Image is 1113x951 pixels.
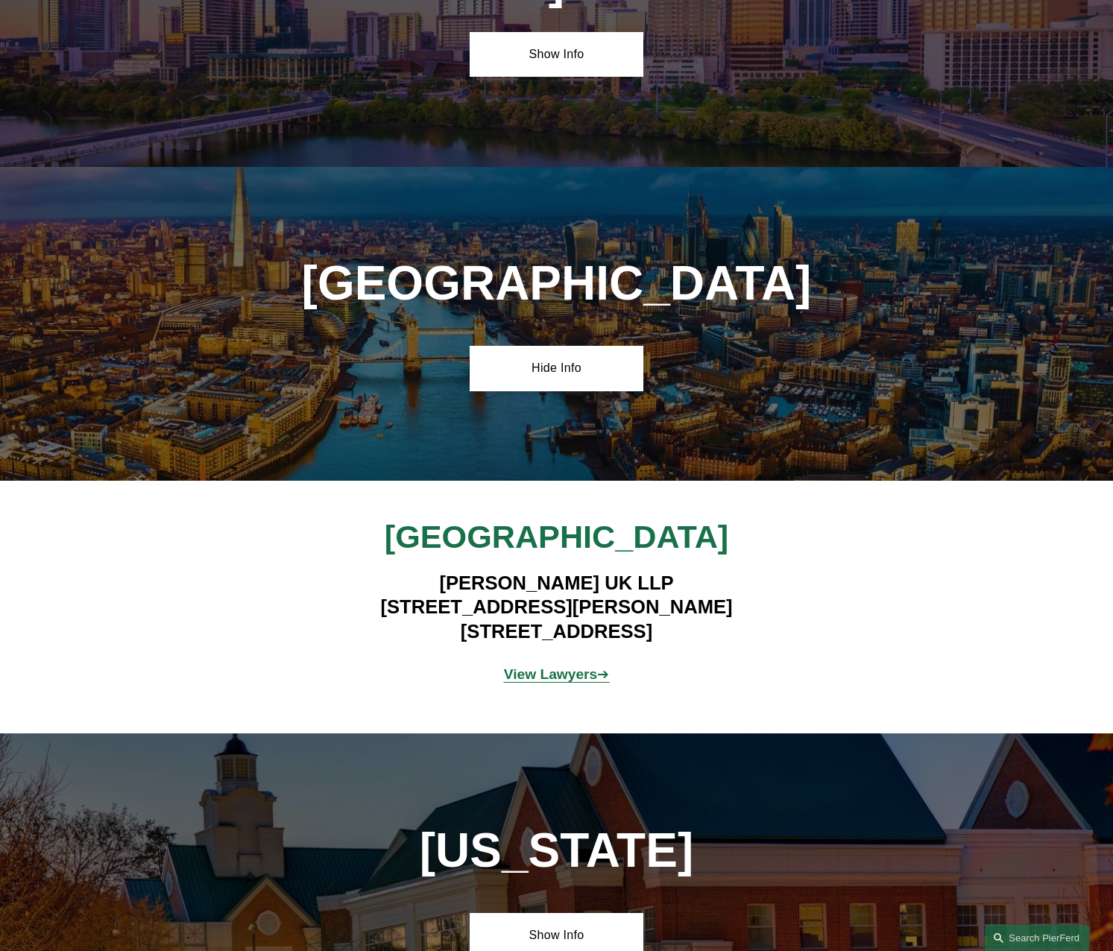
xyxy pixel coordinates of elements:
[504,666,610,682] a: View Lawyers➔
[339,571,774,643] h4: [PERSON_NAME] UK LLP [STREET_ADDRESS][PERSON_NAME] [STREET_ADDRESS]
[504,666,610,682] span: ➔
[504,666,598,682] strong: View Lawyers
[296,824,818,878] h1: [US_STATE]
[296,256,818,311] h1: [GEOGRAPHIC_DATA]
[985,925,1089,951] a: Search this site
[470,32,643,77] a: Show Info
[470,346,643,391] a: Hide Info
[385,519,728,555] span: [GEOGRAPHIC_DATA]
